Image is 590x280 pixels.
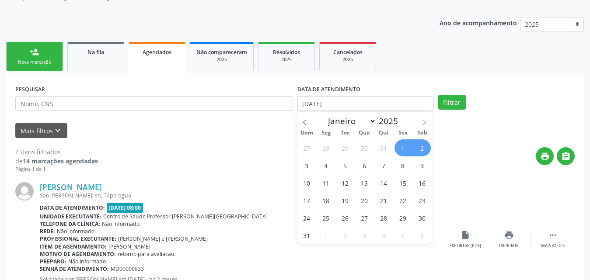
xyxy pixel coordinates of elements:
[337,209,354,226] span: Agosto 26, 2025
[557,147,575,165] button: 
[15,147,98,156] div: 2 itens filtrados
[15,123,67,138] button: Mais filtroskeyboard_arrow_down
[40,182,102,192] a: [PERSON_NAME]
[394,139,412,156] span: Agosto 1, 2025
[375,192,392,209] span: Agosto 21, 2025
[40,204,105,211] b: Data de atendimento:
[196,48,247,56] span: Não compareceram
[68,258,106,265] span: Não informado
[298,227,315,244] span: Agosto 31, 2025
[461,230,470,240] i: insert_drive_file
[504,230,514,240] i: print
[15,166,98,173] div: Página 1 de 1
[337,139,354,156] span: Julho 29, 2025
[375,157,392,174] span: Agosto 7, 2025
[438,95,466,110] button: Filtrar
[297,96,434,111] input: Selecione um intervalo
[40,228,55,235] b: Rede:
[414,157,431,174] span: Agosto 9, 2025
[15,182,34,200] img: img
[87,48,104,56] span: Na fila
[375,174,392,191] span: Agosto 14, 2025
[393,130,412,136] span: Sex
[13,59,56,66] div: Nova marcação
[103,213,268,220] span: Centro de Saude Professor [PERSON_NAME][GEOGRAPHIC_DATA]
[375,139,392,156] span: Julho 31, 2025
[414,139,431,156] span: Agosto 2, 2025
[143,48,171,56] span: Agendados
[57,228,94,235] span: Não informado
[356,157,373,174] span: Agosto 6, 2025
[53,126,63,135] i: keyboard_arrow_down
[414,227,431,244] span: Setembro 6, 2025
[376,115,405,127] input: Year
[414,174,431,191] span: Agosto 16, 2025
[337,174,354,191] span: Agosto 12, 2025
[324,115,377,127] select: Month
[23,157,98,165] strong: 14 marcações agendadas
[318,139,335,156] span: Julho 28, 2025
[318,174,335,191] span: Agosto 11, 2025
[394,174,412,191] span: Agosto 15, 2025
[316,130,335,136] span: Seg
[273,48,300,56] span: Resolvidos
[318,227,335,244] span: Setembro 1, 2025
[40,192,443,199] div: Sao [PERSON_NAME], sn, Taperagua
[499,243,519,249] div: Imprimir
[111,265,144,273] span: MD00000933
[102,220,140,228] span: Não informado
[337,157,354,174] span: Agosto 5, 2025
[40,250,116,258] b: Motivo de agendamento:
[298,192,315,209] span: Agosto 17, 2025
[356,192,373,209] span: Agosto 20, 2025
[450,243,481,249] div: Exportar (PDF)
[15,156,98,166] div: de
[333,48,363,56] span: Cancelados
[40,220,100,228] b: Telefone da clínica:
[335,130,355,136] span: Ter
[414,192,431,209] span: Agosto 23, 2025
[326,56,370,63] div: 2025
[40,258,66,265] b: Preparo:
[15,83,45,96] label: PESQUISAR
[412,130,432,136] span: Sáb
[118,250,175,258] span: retorno para avaliacao.
[337,227,354,244] span: Setembro 2, 2025
[318,157,335,174] span: Agosto 4, 2025
[375,209,392,226] span: Agosto 28, 2025
[356,139,373,156] span: Julho 30, 2025
[318,192,335,209] span: Agosto 18, 2025
[297,83,360,96] label: DATA DE ATENDIMENTO
[40,213,101,220] b: Unidade executante:
[356,227,373,244] span: Setembro 3, 2025
[394,209,412,226] span: Agosto 29, 2025
[298,157,315,174] span: Agosto 3, 2025
[355,130,374,136] span: Qua
[356,174,373,191] span: Agosto 13, 2025
[440,17,517,28] p: Ano de acompanhamento
[40,243,107,250] b: Item de agendamento:
[394,227,412,244] span: Setembro 5, 2025
[196,56,247,63] div: 2025
[298,139,315,156] span: Julho 27, 2025
[297,130,317,136] span: Dom
[108,243,150,250] span: [PERSON_NAME]
[561,152,571,161] i: 
[15,96,293,111] input: Nome, CNS
[394,192,412,209] span: Agosto 22, 2025
[337,192,354,209] span: Agosto 19, 2025
[394,157,412,174] span: Agosto 8, 2025
[298,209,315,226] span: Agosto 24, 2025
[541,243,565,249] div: Mais ações
[536,147,554,165] button: print
[356,209,373,226] span: Agosto 27, 2025
[548,230,558,240] i: 
[40,235,116,242] b: Profissional executante:
[107,203,143,213] span: [DATE] 08:00
[374,130,393,136] span: Qui
[265,56,308,63] div: 2025
[118,235,208,242] span: [PERSON_NAME] e [PERSON_NAME]
[540,152,550,161] i: print
[298,174,315,191] span: Agosto 10, 2025
[30,47,39,57] div: person_add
